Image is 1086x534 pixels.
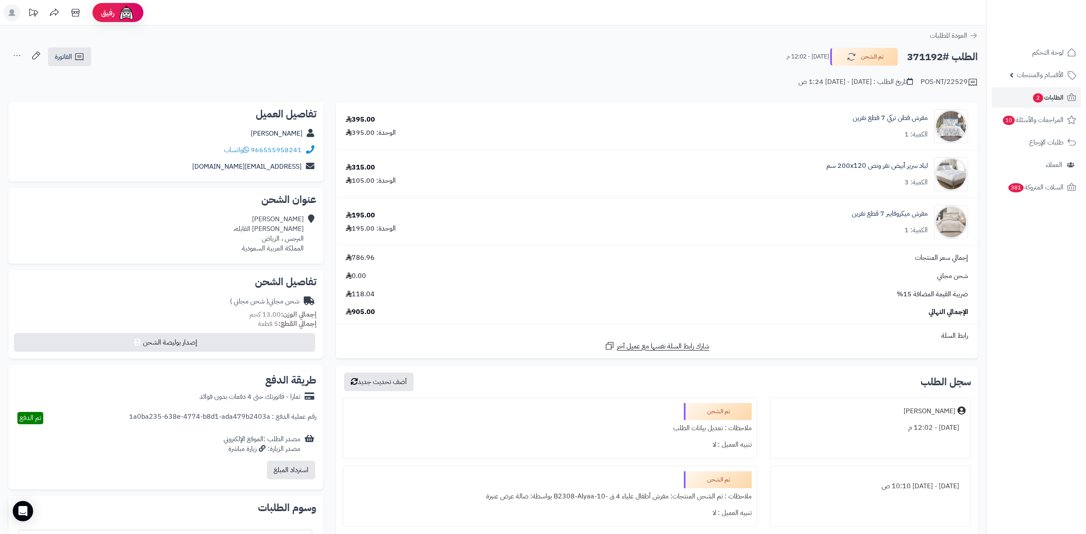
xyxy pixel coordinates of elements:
small: [DATE] - 12:02 م [787,53,829,61]
span: العودة للطلبات [930,31,967,41]
h2: تفاصيل العميل [15,109,316,119]
button: تم الشحن [830,48,898,66]
div: الكمية: 3 [904,178,928,187]
span: 0.00 [346,271,366,281]
span: 118.04 [346,289,375,299]
div: [DATE] - [DATE] 10:10 ص [775,478,966,495]
strong: إجمالي الوزن: [281,309,316,320]
span: العملاء [1046,159,1062,171]
button: إصدار بوليصة الشحن [14,333,315,352]
a: العملاء [992,155,1081,175]
div: [PERSON_NAME] [PERSON_NAME] القابله، النرجس ، الرياض المملكة العربية السعودية [233,214,304,253]
a: 966555958241 [251,145,302,155]
div: [PERSON_NAME] [904,406,955,416]
div: الوحدة: 395.00 [346,128,396,138]
div: الكمية: 1 [904,130,928,139]
div: Open Intercom Messenger [13,501,33,521]
span: الفاتورة [55,52,72,62]
div: [DATE] - 12:02 م [775,420,966,436]
div: POS-NT/22529 [921,77,978,87]
button: استرداد المبلغ [267,461,315,479]
div: تنبيه العميل : لا [348,437,752,453]
small: 13.00 كجم [249,309,316,320]
span: 10 [1003,116,1015,125]
div: 195.00 [346,211,375,220]
div: ملاحظات : تم الشحن المنتجات: مفرش أطفال علياء 4 ق -B2308-Alyaa-10 بواسطة: صالة عرض عنيزة [348,488,752,505]
div: 395.00 [346,115,375,125]
span: تم الدفع [20,413,41,423]
span: رفيق [101,8,115,18]
div: الكمية: 1 [904,225,928,235]
span: الإجمالي النهائي [929,307,968,317]
div: 315.00 [346,163,375,172]
h2: تفاصيل الشحن [15,277,316,287]
a: تحديثات المنصة [22,4,44,23]
a: لوحة التحكم [992,42,1081,63]
a: السلات المتروكة381 [992,177,1081,197]
img: 1732186588-220107040010-90x90.jpg [935,157,968,191]
h2: الطلب #371192 [907,48,978,66]
h2: عنوان الشحن [15,195,316,205]
span: الأقسام والمنتجات [1017,69,1064,81]
span: المراجعات والأسئلة [1002,114,1064,126]
div: رابط السلة [339,331,974,341]
div: الوحدة: 195.00 [346,224,396,234]
a: شارك رابط السلة نفسها مع عميل آخر [605,341,709,351]
div: مصدر الطلب :الموقع الإلكتروني [224,434,300,454]
span: 905.00 [346,307,375,317]
span: شحن مجاني [937,271,968,281]
span: 381 [1008,183,1024,192]
div: مصدر الزيارة: زيارة مباشرة [224,444,300,454]
span: ضريبة القيمة المضافة 15% [897,289,968,299]
a: [EMAIL_ADDRESS][DOMAIN_NAME] [192,161,302,172]
a: العودة للطلبات [930,31,978,41]
span: الطلبات [1032,92,1064,103]
div: تم الشحن [684,403,752,420]
div: شحن مجاني [230,297,299,306]
span: 786.96 [346,253,375,263]
h3: سجل الطلب [921,377,971,387]
a: مفرش ميكروفايبر 7 قطع نفرين [852,209,928,219]
span: لوحة التحكم [1032,47,1064,58]
a: الفاتورة [48,47,91,66]
div: تنبيه العميل : لا [348,505,752,521]
a: المراجعات والأسئلة10 [992,110,1081,130]
a: لباد سرير أبيض نفر ونص 200x120 سم [826,161,928,171]
strong: إجمالي القطع: [278,319,316,329]
h2: وسوم الطلبات [15,503,316,513]
img: 1745316873-istanbul%20S9-90x90.jpg [935,109,968,143]
div: رقم عملية الدفع : 1a0ba235-638e-4774-b8d1-ada479b2403a [129,412,316,424]
img: ai-face.png [118,4,135,21]
a: الطلبات2 [992,87,1081,108]
span: 2 [1033,93,1043,103]
img: 1754396674-1-90x90.jpg [935,205,968,239]
span: شارك رابط السلة نفسها مع عميل آخر [617,342,709,351]
h2: طريقة الدفع [265,375,316,385]
span: طلبات الإرجاع [1029,136,1064,148]
a: طلبات الإرجاع [992,132,1081,153]
div: الوحدة: 105.00 [346,176,396,186]
span: إجمالي سعر المنتجات [915,253,968,263]
small: 5 قطعة [258,319,316,329]
div: تمارا - فاتورتك حتى 4 دفعات بدون فوائد [199,392,300,402]
div: تاريخ الطلب : [DATE] - [DATE] 1:24 ص [798,77,913,87]
div: ملاحظات : تعديل بيانات الطلب [348,420,752,437]
button: أضف تحديث جديد [344,373,414,391]
a: مفرش قطن تركي 7 قطع نفرين [853,113,928,123]
a: واتساب [224,145,249,155]
div: تم الشحن [684,471,752,488]
a: [PERSON_NAME] [251,128,302,139]
span: السلات المتروكة [1008,181,1064,193]
span: ( شحن مجاني ) [230,296,269,306]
